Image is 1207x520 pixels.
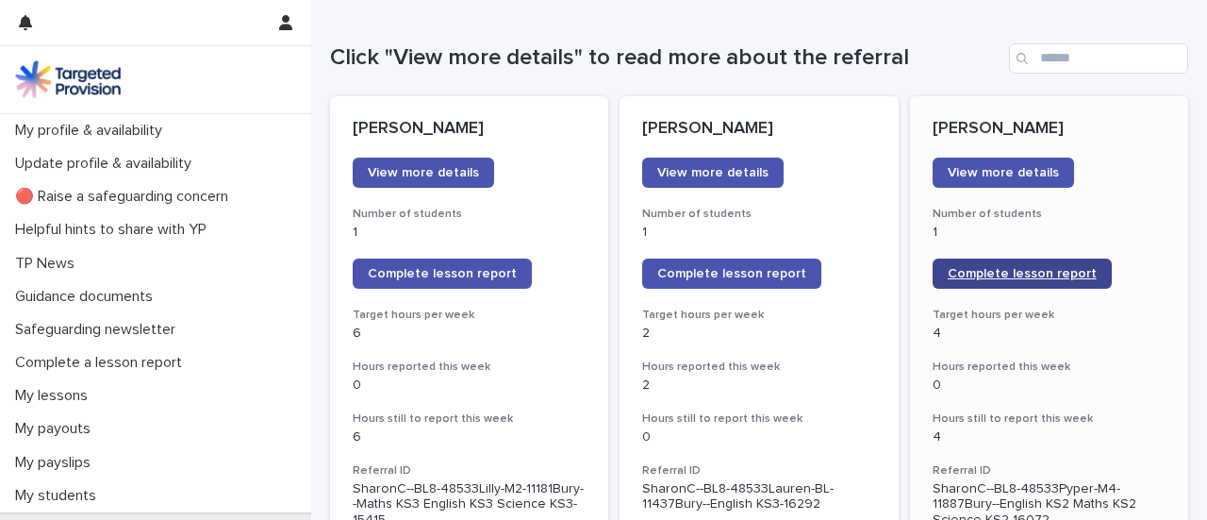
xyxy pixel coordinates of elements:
[642,119,875,140] p: [PERSON_NAME]
[353,360,586,375] h3: Hours reported this week
[948,166,1059,179] span: View more details
[933,411,1166,427] h3: Hours still to report this week
[8,321,190,339] p: Safeguarding newsletter
[368,267,517,280] span: Complete lesson report
[642,463,875,478] h3: Referral ID
[353,463,586,478] h3: Referral ID
[642,207,875,222] h3: Number of students
[353,158,494,188] a: View more details
[353,326,586,342] p: 6
[353,225,586,241] p: 1
[353,259,532,289] a: Complete lesson report
[642,377,875,394] p: 2
[933,259,1112,289] a: Complete lesson report
[330,44,1001,72] h1: Click "View more details" to read more about the referral
[353,308,586,323] h3: Target hours per week
[642,158,784,188] a: View more details
[657,267,806,280] span: Complete lesson report
[353,411,586,427] h3: Hours still to report this week
[8,487,111,505] p: My students
[642,225,875,241] p: 1
[8,288,168,306] p: Guidance documents
[642,326,875,342] p: 2
[642,259,821,289] a: Complete lesson report
[353,119,586,140] p: [PERSON_NAME]
[933,207,1166,222] h3: Number of students
[933,119,1166,140] p: [PERSON_NAME]
[368,166,479,179] span: View more details
[933,158,1074,188] a: View more details
[642,481,875,513] p: SharonC--BL8-48533Lauren-BL-11437Bury--English KS3-16292
[8,188,243,206] p: 🔴 Raise a safeguarding concern
[657,166,769,179] span: View more details
[8,420,106,438] p: My payouts
[353,377,586,394] p: 0
[933,463,1166,478] h3: Referral ID
[933,360,1166,375] h3: Hours reported this week
[8,454,106,472] p: My payslips
[353,429,586,445] p: 6
[642,360,875,375] h3: Hours reported this week
[933,225,1166,241] p: 1
[642,429,875,445] p: 0
[8,354,197,372] p: Complete a lesson report
[933,377,1166,394] p: 0
[8,122,177,140] p: My profile & availability
[8,255,90,273] p: TP News
[1009,43,1188,74] input: Search
[8,221,222,239] p: Helpful hints to share with YP
[642,411,875,427] h3: Hours still to report this week
[933,326,1166,342] p: 4
[8,155,207,173] p: Update profile & availability
[933,429,1166,445] p: 4
[353,207,586,222] h3: Number of students
[948,267,1097,280] span: Complete lesson report
[933,308,1166,323] h3: Target hours per week
[8,387,103,405] p: My lessons
[15,60,121,98] img: M5nRWzHhSzIhMunXDL62
[642,308,875,323] h3: Target hours per week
